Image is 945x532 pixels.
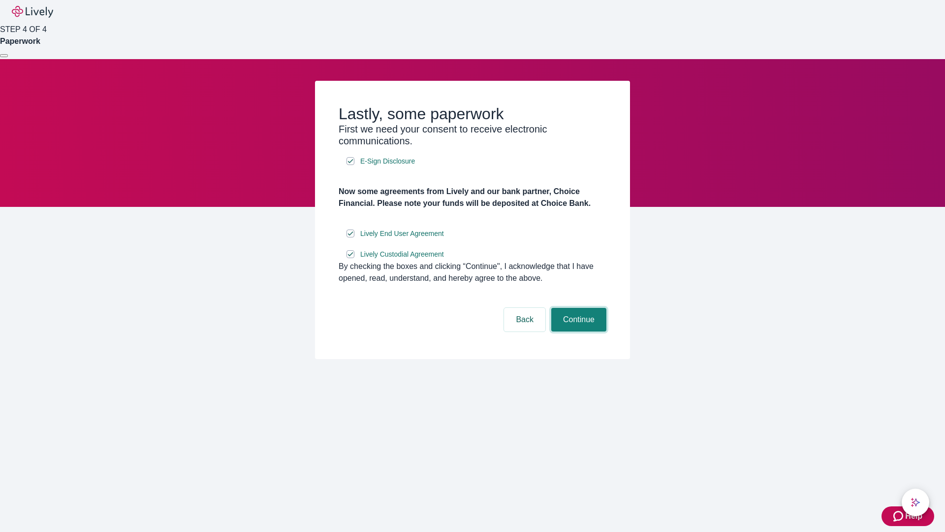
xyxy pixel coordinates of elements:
[358,228,446,240] a: e-sign disclosure document
[911,498,920,507] svg: Lively AI Assistant
[504,308,545,332] button: Back
[358,155,417,167] a: e-sign disclosure document
[339,123,606,147] h3: First we need your consent to receive electronic communications.
[360,156,415,166] span: E-Sign Disclosure
[360,229,444,239] span: Lively End User Agreement
[893,510,905,522] svg: Zendesk support icon
[339,186,606,209] h4: Now some agreements from Lively and our bank partner, Choice Financial. Please note your funds wi...
[905,510,922,522] span: Help
[339,104,606,123] h2: Lastly, some paperwork
[358,248,446,261] a: e-sign disclosure document
[882,506,934,526] button: Zendesk support iconHelp
[551,308,606,332] button: Continue
[360,249,444,260] span: Lively Custodial Agreement
[902,489,929,516] button: chat
[339,261,606,284] div: By checking the boxes and clicking “Continue", I acknowledge that I have opened, read, understand...
[12,6,53,18] img: Lively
